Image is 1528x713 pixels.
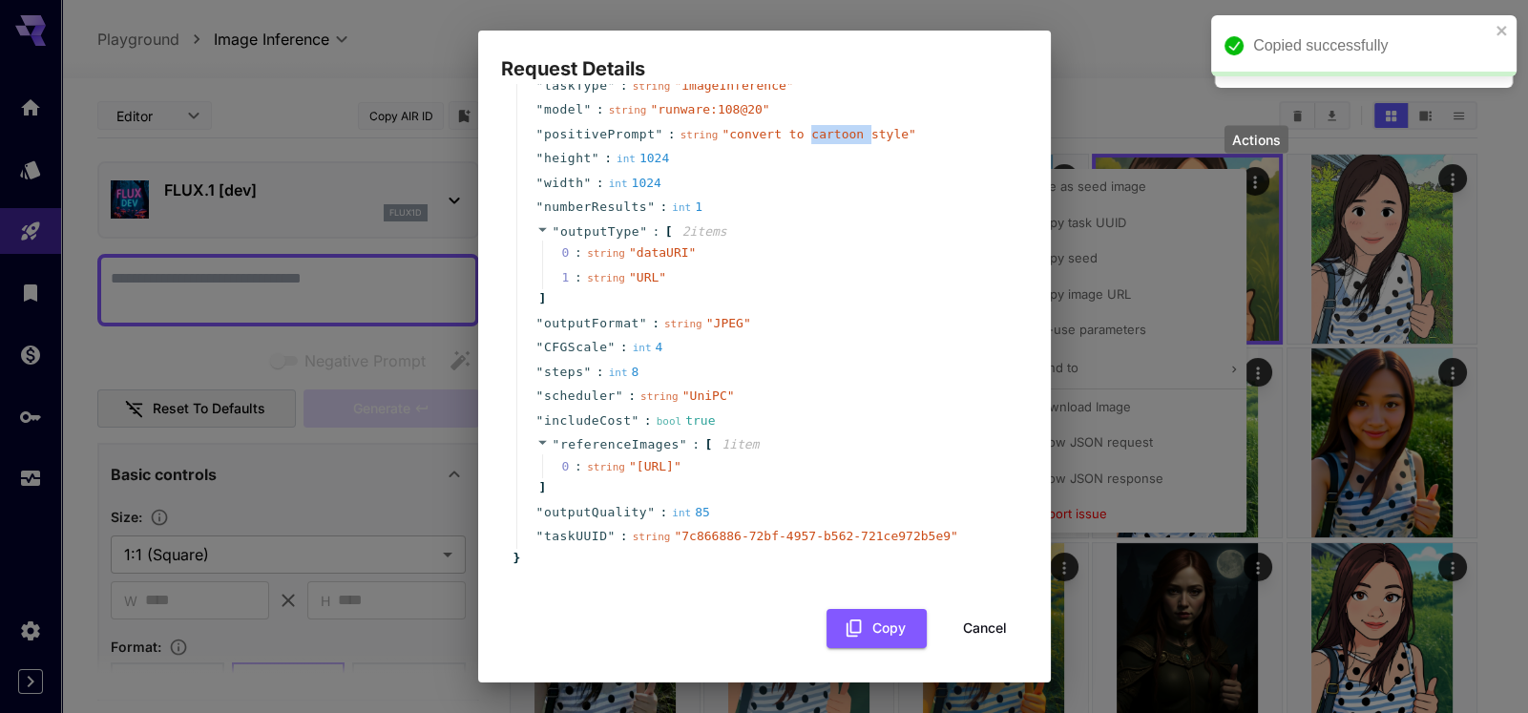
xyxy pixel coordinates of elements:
[609,363,639,382] div: 8
[827,609,927,648] button: Copy
[607,529,615,543] span: "
[1224,126,1288,154] div: Actions
[640,390,679,403] span: string
[680,129,719,141] span: string
[544,411,632,430] span: includeCost
[575,268,582,287] div: :
[562,243,588,262] span: 0
[616,388,623,403] span: "
[722,437,759,451] span: 1 item
[592,151,599,165] span: "
[607,340,615,354] span: "
[536,478,547,497] span: ]
[536,199,544,214] span: "
[668,125,676,144] span: :
[629,459,681,473] span: " [URL] "
[587,461,625,473] span: string
[544,198,647,217] span: numberResults
[536,78,544,93] span: "
[706,316,751,330] span: " JPEG "
[609,178,628,190] span: int
[617,149,669,168] div: 1024
[633,531,671,543] span: string
[682,388,735,403] span: " UniPC "
[575,457,582,476] div: :
[544,174,584,193] span: width
[478,31,1051,84] h2: Request Details
[609,104,647,116] span: string
[620,527,628,546] span: :
[536,529,544,543] span: "
[652,314,659,333] span: :
[674,78,793,93] span: " imageInference "
[597,174,604,193] span: :
[536,365,544,379] span: "
[672,201,691,214] span: int
[544,338,608,357] span: CFGScale
[633,342,652,354] span: int
[650,102,769,116] span: " runware:108@20 "
[647,505,655,519] span: "
[604,149,612,168] span: :
[575,243,582,262] div: :
[620,338,628,357] span: :
[562,457,588,476] span: 0
[609,367,628,379] span: int
[536,340,544,354] span: "
[536,176,544,190] span: "
[583,365,591,379] span: "
[544,125,656,144] span: positivePrompt
[583,176,591,190] span: "
[704,435,712,454] span: [
[544,149,592,168] span: height
[583,102,591,116] span: "
[544,527,608,546] span: taskUUID
[544,503,647,522] span: outputQuality
[553,224,560,239] span: "
[659,198,667,217] span: :
[647,199,655,214] span: "
[672,503,710,522] div: 85
[536,151,544,165] span: "
[536,289,547,308] span: ]
[597,363,604,382] span: :
[655,127,662,141] span: "
[633,80,671,93] span: string
[674,529,957,543] span: " 7c866886-72bf-4957-b562-721ce972b5e9 "
[664,318,702,330] span: string
[536,316,544,330] span: "
[692,435,700,454] span: :
[644,411,652,430] span: :
[657,415,682,428] span: bool
[607,78,615,93] span: "
[597,100,604,119] span: :
[680,437,687,451] span: "
[544,363,584,382] span: steps
[562,268,588,287] span: 1
[511,549,521,568] span: }
[536,388,544,403] span: "
[536,505,544,519] span: "
[587,272,625,284] span: string
[587,247,625,260] span: string
[639,224,647,239] span: "
[1253,34,1490,57] div: Copied successfully
[652,222,659,241] span: :
[639,316,647,330] span: "
[672,198,702,217] div: 1
[544,314,639,333] span: outputFormat
[536,102,544,116] span: "
[544,100,584,119] span: model
[659,503,667,522] span: :
[609,174,661,193] div: 1024
[682,224,727,239] span: 2 item s
[633,338,663,357] div: 4
[536,413,544,428] span: "
[628,387,636,406] span: :
[942,609,1028,648] button: Cancel
[553,437,560,451] span: "
[620,76,628,95] span: :
[629,270,666,284] span: " URL "
[544,387,616,406] span: scheduler
[629,245,696,260] span: " dataURI "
